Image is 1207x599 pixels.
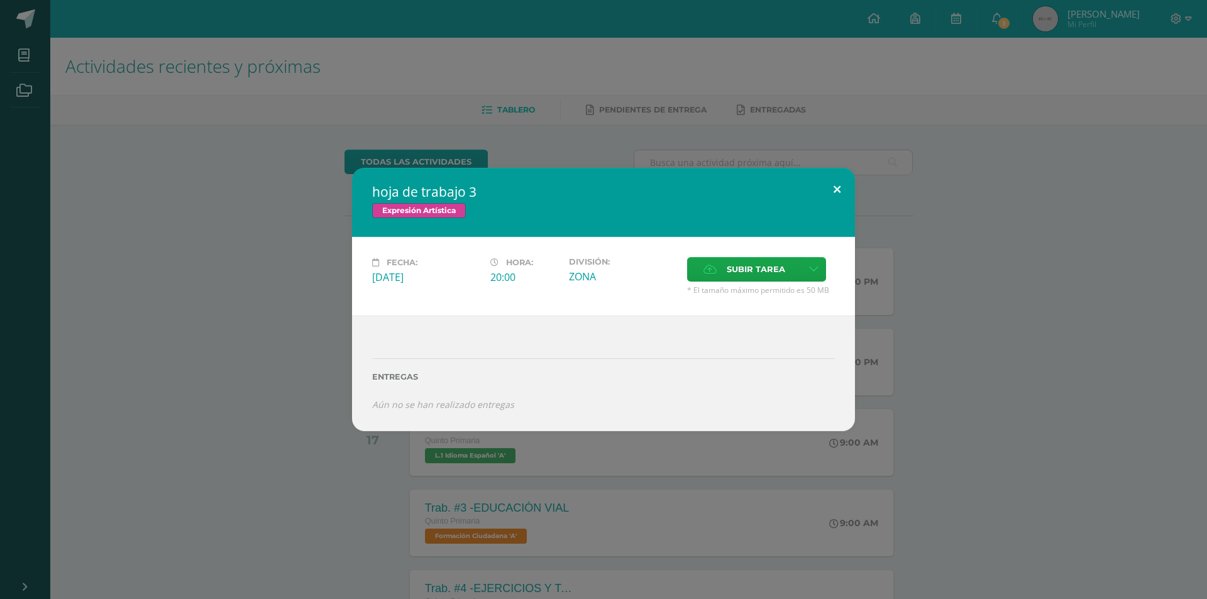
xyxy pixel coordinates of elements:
label: Entregas [372,372,835,382]
button: Close (Esc) [819,168,855,211]
span: Subir tarea [727,258,785,281]
span: Expresión Artística [372,203,466,218]
label: División: [569,257,677,267]
span: Fecha: [387,258,417,267]
h2: hoja de trabajo 3 [372,183,835,201]
div: ZONA [569,270,677,283]
div: [DATE] [372,270,480,284]
span: * El tamaño máximo permitido es 50 MB [687,285,835,295]
i: Aún no se han realizado entregas [372,398,514,410]
span: Hora: [506,258,533,267]
div: 20:00 [490,270,559,284]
